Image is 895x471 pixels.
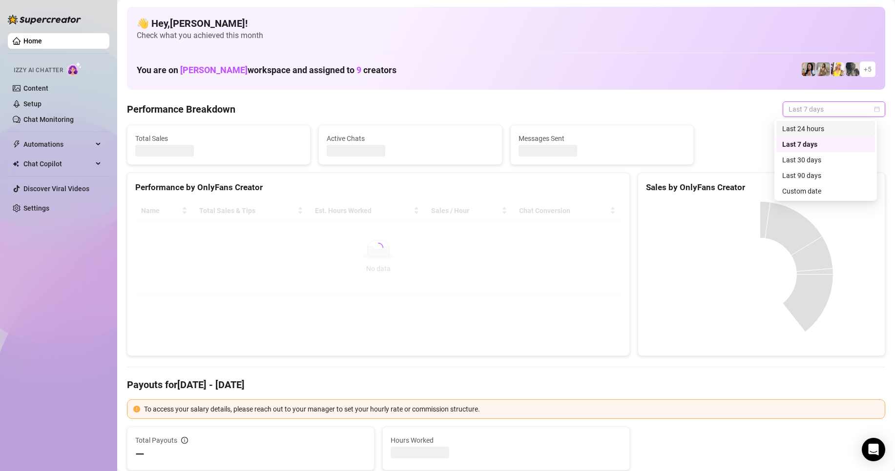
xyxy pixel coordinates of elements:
[135,447,145,462] span: —
[23,137,93,152] span: Automations
[135,133,302,144] span: Total Sales
[776,152,875,168] div: Last 30 days
[646,181,877,194] div: Sales by OnlyFans Creator
[782,123,869,134] div: Last 24 hours
[846,62,859,76] img: Cleo
[776,183,875,199] div: Custom date
[782,155,869,165] div: Last 30 days
[144,404,879,414] div: To access your salary details, please reach out to your manager to set your hourly rate or commis...
[776,121,875,137] div: Last 24 hours
[13,140,21,148] span: thunderbolt
[782,186,869,196] div: Custom date
[776,168,875,183] div: Last 90 days
[374,243,383,253] span: loading
[133,406,140,412] span: exclamation-circle
[864,64,872,75] span: + 5
[816,62,830,76] img: Ella
[127,102,235,116] h4: Performance Breakdown
[23,37,42,45] a: Home
[391,435,622,446] span: Hours Worked
[137,17,875,30] h4: 👋 Hey, [PERSON_NAME] !
[23,204,49,212] a: Settings
[782,170,869,181] div: Last 90 days
[23,185,89,193] a: Discover Viral Videos
[135,181,622,194] div: Performance by OnlyFans Creator
[23,100,42,108] a: Setup
[137,30,875,41] span: Check what you achieved this month
[327,133,494,144] span: Active Chats
[127,378,885,392] h4: Payouts for [DATE] - [DATE]
[862,438,885,461] div: Open Intercom Messenger
[23,116,74,123] a: Chat Monitoring
[782,139,869,150] div: Last 7 days
[180,65,248,75] span: [PERSON_NAME]
[13,160,19,167] img: Chat Copilot
[874,106,880,112] span: calendar
[831,62,845,76] img: Sunnee
[23,156,93,172] span: Chat Copilot
[14,66,63,75] span: Izzy AI Chatter
[789,102,879,117] span: Last 7 days
[519,133,686,144] span: Messages Sent
[137,65,396,76] h1: You are on workspace and assigned to creators
[776,137,875,152] div: Last 7 days
[67,62,82,76] img: AI Chatter
[181,437,188,444] span: info-circle
[802,62,815,76] img: Alice
[8,15,81,24] img: logo-BBDzfeDw.svg
[135,435,177,446] span: Total Payouts
[356,65,361,75] span: 9
[23,84,48,92] a: Content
